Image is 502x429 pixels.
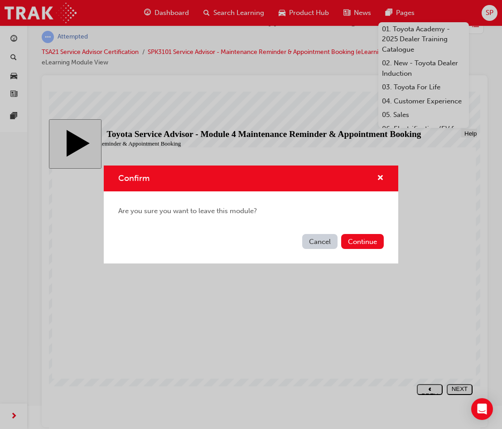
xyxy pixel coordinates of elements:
[302,234,338,249] button: Cancel
[377,173,384,184] button: cross-icon
[118,173,150,183] span: Confirm
[377,175,384,183] span: cross-icon
[471,398,493,420] div: Open Intercom Messenger
[104,166,398,263] div: Confirm
[104,191,398,231] div: Are you sure you want to leave this module?
[341,234,384,249] button: Continue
